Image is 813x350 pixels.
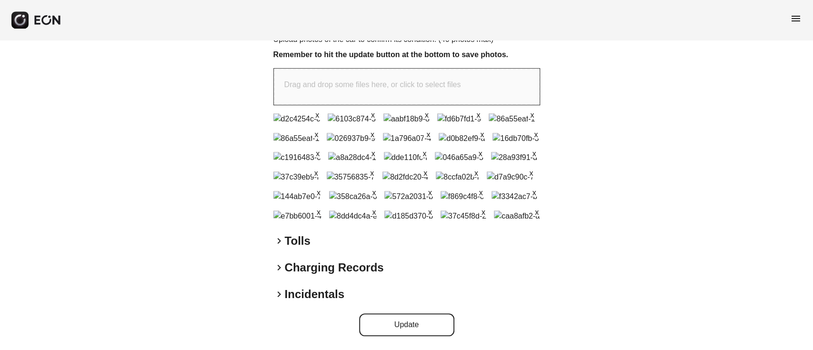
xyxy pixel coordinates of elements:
span: keyboard_arrow_right [273,289,285,300]
p: Drag and drop some files here, or click to select files [284,79,461,90]
button: x [367,168,377,177]
h2: Incidentals [285,287,344,302]
button: x [368,129,377,139]
button: x [369,187,379,197]
button: x [314,187,323,197]
img: 35756835-7 [327,171,375,183]
img: a8a28dc4-1 [328,152,376,163]
h3: Remember to hit the update button at the bottom to save photos. [273,49,540,60]
img: 026937b9-9 [327,133,375,144]
button: x [311,168,321,177]
img: d0b82ef9-a [439,133,485,144]
button: x [368,110,378,119]
button: x [425,207,435,216]
img: 1a796a07-4 [383,133,431,144]
button: x [479,207,488,216]
img: 8ccfa02b-f [436,171,479,183]
button: x [530,187,539,197]
img: dde110fc-f [384,152,428,163]
button: x [420,148,429,158]
img: d185d370-b [384,210,432,222]
button: Update [359,313,454,336]
img: f869c4f8-c [441,191,484,202]
img: 6103c874-5 [328,113,376,125]
img: 16db70fb-3 [492,133,539,144]
button: x [312,110,322,119]
button: x [369,148,378,158]
img: 8dd4dc4a-e [329,210,377,222]
img: 572a2031-b [384,191,432,202]
button: x [311,129,321,139]
img: 046a65a9-5 [435,152,483,163]
button: x [423,129,433,139]
button: x [473,110,483,119]
img: 86a55eaf-1 [489,113,535,125]
img: c1916483-c [273,152,321,163]
button: x [530,148,539,158]
img: 37c45f8d-2 [441,210,486,222]
span: menu [790,13,802,24]
img: aabf18b9-8 [383,113,430,125]
button: x [532,207,542,216]
button: x [472,168,481,177]
h2: Tolls [285,233,311,249]
img: 28a93f91-d [491,152,537,163]
img: 8d2fdc20-4 [382,171,428,183]
img: e7bb6001-4 [273,210,321,222]
img: d2c4254c-c [273,113,321,125]
button: x [476,187,486,197]
button: x [527,110,537,119]
span: keyboard_arrow_right [273,262,285,273]
button: x [422,110,432,119]
img: 86a55eaf-1 [273,133,320,144]
img: fd6b7fd1-9 [437,113,482,125]
h2: Charging Records [285,260,384,275]
button: x [526,168,536,177]
button: x [425,187,435,197]
img: f3342ac7-b [492,191,537,202]
button: x [369,207,379,216]
img: 144ab7e0-7 [273,191,321,202]
button: x [531,129,541,139]
img: d7a9c90c-7 [487,171,534,183]
span: keyboard_arrow_right [273,235,285,247]
button: x [477,129,487,139]
button: x [476,148,485,158]
img: caa8afb2-a [494,210,540,222]
img: 37c39eb9-f [273,171,319,183]
img: 358ca26a-6 [329,191,377,202]
button: x [421,168,430,177]
button: x [314,207,323,216]
button: x [313,148,322,158]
